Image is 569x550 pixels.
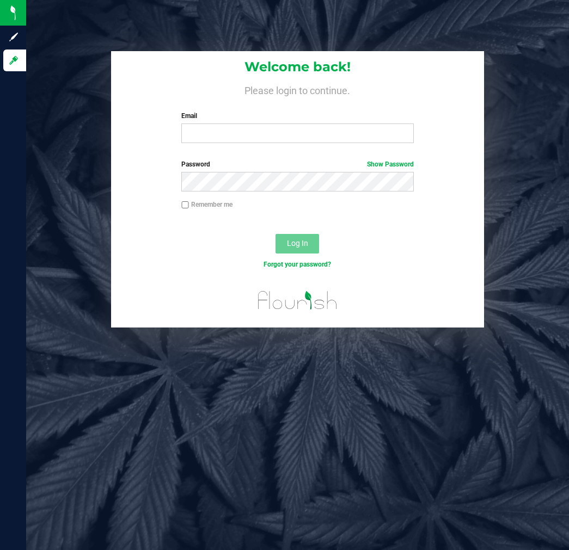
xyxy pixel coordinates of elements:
[287,239,308,248] span: Log In
[111,83,484,96] h4: Please login to continue.
[181,200,233,209] label: Remember me
[264,261,331,268] a: Forgot your password?
[8,55,19,66] inline-svg: Log in
[367,160,414,168] a: Show Password
[251,281,344,320] img: flourish_logo.svg
[181,111,413,121] label: Email
[8,32,19,42] inline-svg: Sign up
[181,160,210,168] span: Password
[181,201,189,209] input: Remember me
[276,234,319,254] button: Log In
[111,60,484,74] h1: Welcome back!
